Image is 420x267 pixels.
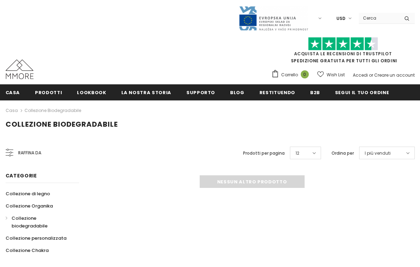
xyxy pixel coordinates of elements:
a: Carrello 0 [271,70,312,80]
span: 0 [301,70,309,78]
a: Casa [6,106,18,115]
a: Restituendo [259,84,295,100]
a: Creare un account [374,72,415,78]
label: Prodotti per pagina [243,150,285,157]
a: Collezione biodegradabile [6,212,71,232]
a: B2B [310,84,320,100]
span: SPEDIZIONE GRATUITA PER TUTTI GLI ORDINI [271,40,415,64]
span: Wish List [327,71,345,78]
span: Collezione Organika [6,203,53,209]
a: Prodotti [35,84,62,100]
span: Collezione Chakra [6,247,49,254]
a: Lookbook [77,84,106,100]
span: Raffina da [18,149,41,157]
span: Prodotti [35,89,62,96]
a: Collezione personalizzata [6,232,66,244]
a: Wish List [317,69,345,81]
span: Collezione biodegradabile [6,119,118,129]
img: Casi MMORE [6,59,34,79]
input: Search Site [359,13,399,23]
span: Segui il tuo ordine [335,89,389,96]
img: Javni Razpis [239,6,308,31]
span: or [369,72,373,78]
span: Categorie [6,172,37,179]
span: USD [336,15,346,22]
span: I più venduti [365,150,391,157]
span: Collezione biodegradabile [12,215,48,229]
a: Casa [6,84,20,100]
a: Collezione di legno [6,188,50,200]
a: Acquista le recensioni di TrustPilot [294,51,392,57]
span: Collezione di legno [6,190,50,197]
a: Javni Razpis [239,15,308,21]
a: Collezione Organika [6,200,53,212]
label: Ordina per [332,150,354,157]
span: 12 [296,150,299,157]
a: Segui il tuo ordine [335,84,389,100]
a: Accedi [353,72,368,78]
span: B2B [310,89,320,96]
span: supporto [186,89,215,96]
a: La nostra storia [121,84,171,100]
span: Casa [6,89,20,96]
a: Collezione biodegradabile [24,107,81,113]
a: Blog [230,84,244,100]
span: Blog [230,89,244,96]
span: Lookbook [77,89,106,96]
span: Carrello [281,71,298,78]
span: Restituendo [259,89,295,96]
a: supporto [186,84,215,100]
span: La nostra storia [121,89,171,96]
a: Collezione Chakra [6,244,49,257]
span: Collezione personalizzata [6,235,66,241]
img: Fidati di Pilot Stars [308,37,378,51]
